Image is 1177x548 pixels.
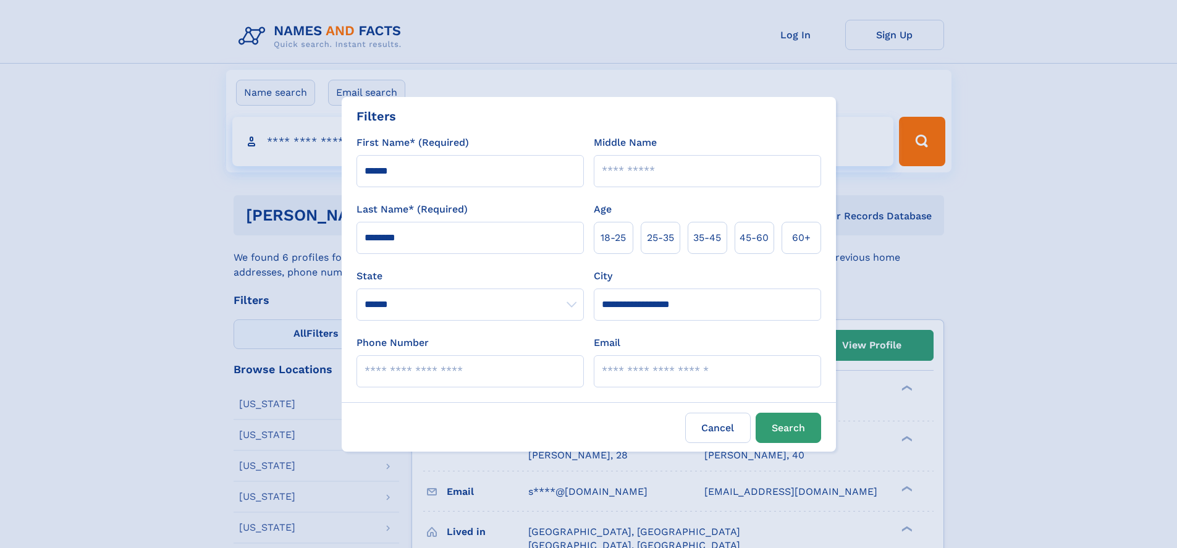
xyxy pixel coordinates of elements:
[356,135,469,150] label: First Name* (Required)
[601,230,626,245] span: 18‑25
[356,269,584,284] label: State
[594,135,657,150] label: Middle Name
[647,230,674,245] span: 25‑35
[356,202,468,217] label: Last Name* (Required)
[356,335,429,350] label: Phone Number
[594,269,612,284] label: City
[594,335,620,350] label: Email
[356,107,396,125] div: Filters
[792,230,811,245] span: 60+
[685,413,751,443] label: Cancel
[693,230,721,245] span: 35‑45
[594,202,612,217] label: Age
[740,230,769,245] span: 45‑60
[756,413,821,443] button: Search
